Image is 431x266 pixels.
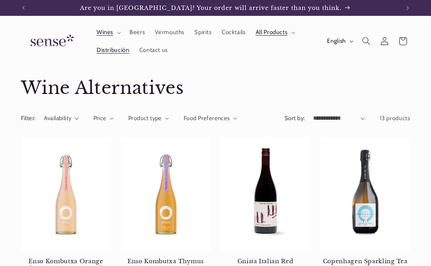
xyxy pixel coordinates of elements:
[91,24,124,41] summary: Wines
[124,24,150,41] a: Beers
[21,77,410,100] h1: Wine Alternatives
[322,33,357,49] button: English
[184,115,230,122] span: Food Preferences
[220,258,311,265] a: Gnista Italian Red
[380,115,410,122] span: 13 products
[222,29,246,36] span: Cocktails
[21,114,36,123] h2: Filter:
[97,29,113,36] span: Wines
[44,114,78,123] summary: Availability (0 selected)
[93,115,106,122] span: Price
[128,115,162,122] span: Product type
[97,46,129,54] span: Distribución
[150,24,190,41] a: Vermouths
[327,37,346,46] span: English
[194,29,211,36] span: Spirits
[18,27,84,56] a: Sense
[357,32,375,50] summary: Search
[93,114,114,123] summary: Price
[139,46,168,54] span: Contact us
[256,29,288,36] span: All Products
[21,30,80,52] img: Sense
[44,115,71,122] span: Availability
[216,24,251,41] a: Cocktails
[251,24,299,41] summary: All Products
[129,29,145,36] span: Beers
[285,115,305,122] label: Sort by:
[91,41,134,59] a: Distribución
[80,4,342,11] span: Are you in [GEOGRAPHIC_DATA]? Your order will arrive faster than you think.
[121,258,211,265] a: Enso Kombutxa Thymus
[128,114,169,123] summary: Product type (0 selected)
[155,29,184,36] span: Vermouths
[134,41,173,59] a: Contact us
[184,114,237,123] summary: Food Preferences (0 selected)
[190,24,217,41] a: Spirits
